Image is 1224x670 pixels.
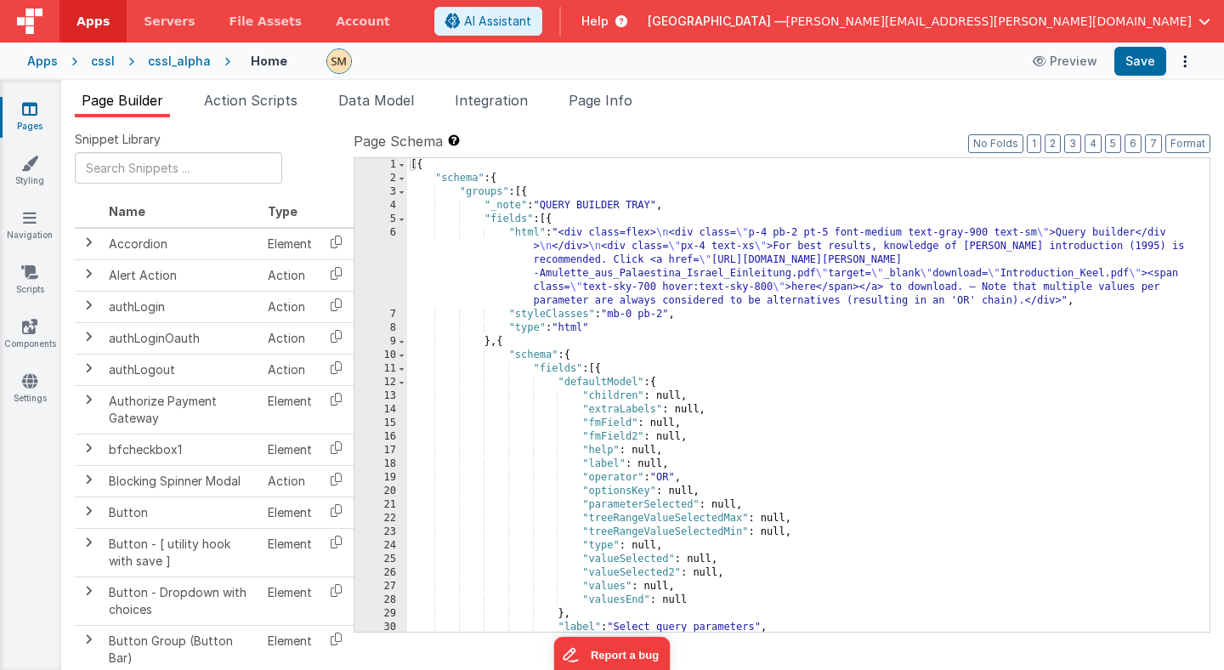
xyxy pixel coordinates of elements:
[354,457,407,471] div: 18
[102,528,261,576] td: Button - [ utility hook with save ]
[354,471,407,485] div: 19
[354,376,407,389] div: 12
[434,7,542,36] button: AI Assistant
[144,13,195,30] span: Servers
[354,525,407,539] div: 23
[261,259,319,291] td: Action
[261,434,319,465] td: Element
[354,621,407,634] div: 30
[354,593,407,607] div: 28
[354,321,407,335] div: 8
[648,13,1210,30] button: [GEOGRAPHIC_DATA] — [PERSON_NAME][EMAIL_ADDRESS][PERSON_NAME][DOMAIN_NAME]
[354,607,407,621] div: 29
[455,92,528,109] span: Integration
[648,13,786,30] span: [GEOGRAPHIC_DATA] —
[261,465,319,497] td: Action
[261,497,319,528] td: Element
[354,417,407,430] div: 15
[1145,134,1162,153] button: 7
[204,92,297,109] span: Action Scripts
[786,13,1192,30] span: [PERSON_NAME][EMAIL_ADDRESS][PERSON_NAME][DOMAIN_NAME]
[354,362,407,376] div: 11
[261,322,319,354] td: Action
[327,49,351,73] img: e9616e60dfe10b317d64a5e98ec8e357
[102,465,261,497] td: Blocking Spinner Modal
[102,385,261,434] td: Authorize Payment Gateway
[102,259,261,291] td: Alert Action
[354,566,407,580] div: 26
[261,576,319,625] td: Element
[354,226,407,308] div: 6
[354,335,407,349] div: 9
[354,444,407,457] div: 17
[354,158,407,172] div: 1
[261,385,319,434] td: Element
[354,498,407,512] div: 21
[1114,47,1166,76] button: Save
[1165,134,1210,153] button: Format
[82,92,163,109] span: Page Builder
[354,580,407,593] div: 27
[102,228,261,260] td: Accordion
[251,54,287,67] h4: Home
[1027,134,1041,153] button: 1
[109,204,145,219] span: Name
[75,152,282,184] input: Search Snippets ...
[354,349,407,362] div: 10
[91,53,115,70] div: cssl
[581,13,609,30] span: Help
[102,291,261,322] td: authLogin
[148,53,211,70] div: cssl_alpha
[261,354,319,385] td: Action
[76,13,110,30] span: Apps
[229,13,303,30] span: File Assets
[354,539,407,553] div: 24
[354,308,407,321] div: 7
[102,497,261,528] td: Button
[354,403,407,417] div: 14
[1125,134,1142,153] button: 6
[261,291,319,322] td: Action
[354,389,407,403] div: 13
[569,92,632,109] span: Page Info
[1045,134,1061,153] button: 2
[354,131,443,151] span: Page Schema
[1064,134,1081,153] button: 3
[1105,134,1121,153] button: 5
[354,172,407,185] div: 2
[464,13,531,30] span: AI Assistant
[268,204,297,219] span: Type
[354,512,407,525] div: 22
[354,430,407,444] div: 16
[968,134,1023,153] button: No Folds
[354,199,407,213] div: 4
[1023,48,1108,75] button: Preview
[1173,49,1197,73] button: Options
[102,434,261,465] td: bfcheckbox1
[338,92,414,109] span: Data Model
[354,185,407,199] div: 3
[354,553,407,566] div: 25
[261,228,319,260] td: Element
[27,53,58,70] div: Apps
[1085,134,1102,153] button: 4
[354,213,407,226] div: 5
[102,322,261,354] td: authLoginOauth
[102,354,261,385] td: authLogout
[354,485,407,498] div: 20
[102,576,261,625] td: Button - Dropdown with choices
[261,528,319,576] td: Element
[75,131,161,148] span: Snippet Library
